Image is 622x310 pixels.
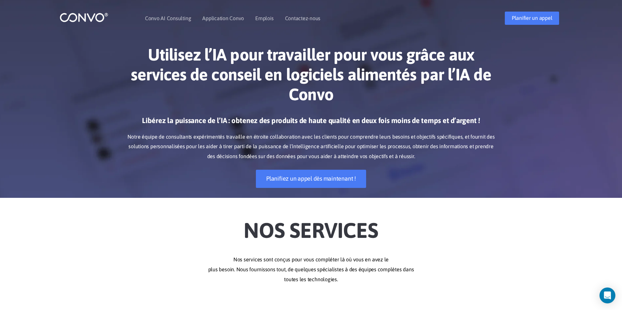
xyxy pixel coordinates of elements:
p: Notre équipe de consultants expérimentés travaille en étroite collaboration avec les clients pour... [127,132,495,162]
a: Application Convo [202,16,244,21]
a: Convo AI Consulting [145,16,191,21]
a: Planifiez un appel dès maintenant ! [256,170,366,188]
h2: Nos services [127,208,495,245]
div: Ouvrez Intercom Messenger [599,288,615,303]
h1: Utilisez l’IA pour travailler pour vous grâce aux services de conseil en logiciels alimentés par ... [127,45,495,109]
a: Contactez-nous [285,16,321,21]
p: Nos services sont conçus pour vous compléter là où vous en avez le plus besoin. Nous fournissons ... [127,255,495,285]
img: logo_1.png [60,12,108,22]
a: Emplois [255,16,273,21]
a: Planifier un appel [505,12,559,25]
h3: Libérez la puissance de l’IA : obtenez des produits de haute qualité en deux fois moins de temps ... [127,116,495,130]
